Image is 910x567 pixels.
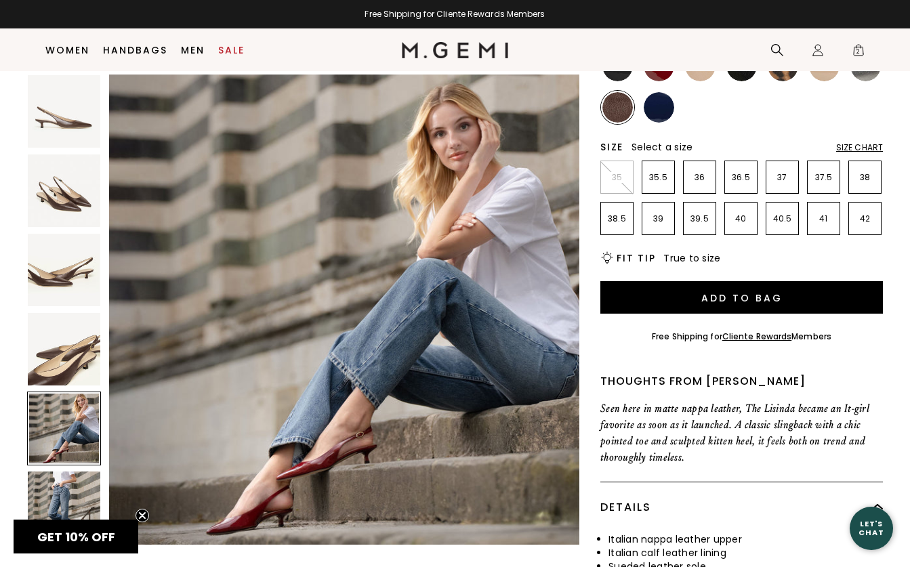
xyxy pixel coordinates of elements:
span: Select a size [632,140,692,154]
img: Navy Patent [644,92,674,123]
p: 37 [766,172,798,183]
p: 35 [601,172,633,183]
img: The Lisinda [28,154,100,227]
span: GET 10% OFF [37,528,115,545]
img: The Lisinda [109,75,579,545]
a: Handbags [103,45,167,56]
img: Chocolate Nappa [602,92,633,123]
p: 37.5 [808,172,840,183]
a: Cliente Rewards [722,331,792,342]
p: 39.5 [684,213,716,224]
p: 40 [725,213,757,224]
p: 39 [642,213,674,224]
h2: Size [600,142,623,152]
a: Men [181,45,205,56]
img: The Lisinda [28,313,100,385]
li: Italian calf leather lining [608,546,883,560]
div: Details [600,482,883,532]
p: 42 [849,213,881,224]
p: 41 [808,213,840,224]
p: 36 [684,172,716,183]
img: The Lisinda [28,75,100,148]
img: M.Gemi [402,42,508,58]
div: Free Shipping for Members [652,331,831,342]
div: GET 10% OFFClose teaser [14,520,138,553]
button: Close teaser [136,509,149,522]
p: Seen here in matte nappa leather, The Lisinda became an It-girl favorite as soon as it launched. ... [600,400,883,465]
span: 2 [852,46,865,60]
div: Let's Chat [850,520,893,537]
a: Women [45,45,89,56]
h2: Fit Tip [617,253,655,264]
p: 40.5 [766,213,798,224]
img: The Lisinda [28,234,100,306]
a: Sale [218,45,245,56]
span: True to size [663,251,720,265]
img: The Lisinda [28,471,100,544]
div: Size Chart [836,142,883,153]
p: 35.5 [642,172,674,183]
button: Add to Bag [600,281,883,314]
p: 36.5 [725,172,757,183]
p: 38.5 [601,213,633,224]
li: Italian nappa leather upper [608,532,883,546]
div: Thoughts from [PERSON_NAME] [600,373,883,390]
p: 38 [849,172,881,183]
